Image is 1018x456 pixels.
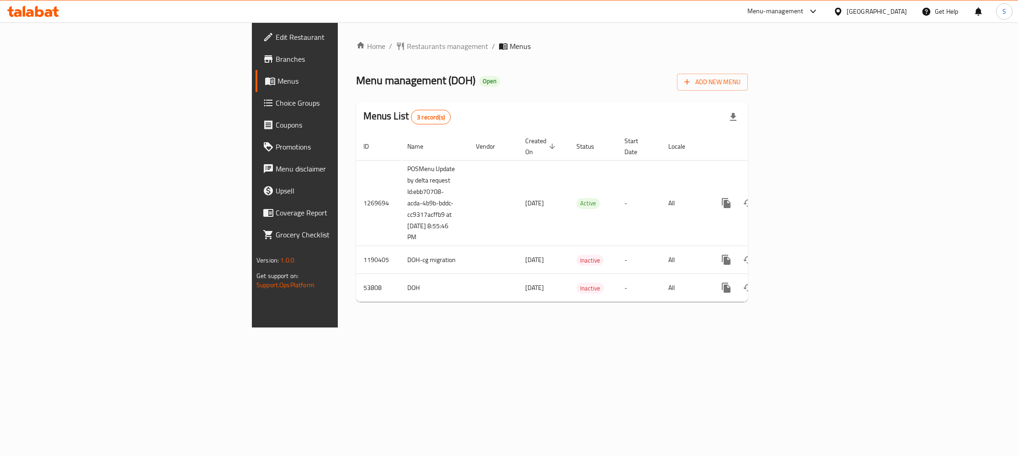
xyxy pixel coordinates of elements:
a: Grocery Checklist [256,224,422,246]
button: more [715,192,737,214]
span: Vendor [476,141,507,152]
span: 1.0.0 [280,254,294,266]
span: Inactive [576,255,604,266]
span: Upsell [276,185,415,196]
span: Locale [668,141,697,152]
th: Actions [708,133,810,161]
span: Menus [277,75,415,86]
div: [GEOGRAPHIC_DATA] [847,6,907,16]
a: Coupons [256,114,422,136]
td: All [661,274,708,302]
span: Branches [276,54,415,64]
a: Edit Restaurant [256,26,422,48]
div: Open [479,76,500,87]
a: Coverage Report [256,202,422,224]
button: Change Status [737,249,759,271]
span: Status [576,141,606,152]
a: Menus [256,70,422,92]
span: Grocery Checklist [276,229,415,240]
a: Upsell [256,180,422,202]
a: Branches [256,48,422,70]
button: Change Status [737,192,759,214]
span: Coupons [276,119,415,130]
button: more [715,249,737,271]
span: Active [576,198,600,209]
span: S [1002,6,1006,16]
td: - [617,160,661,246]
div: Menu-management [747,6,804,17]
span: Open [479,77,500,85]
span: Choice Groups [276,97,415,108]
span: Menu disclaimer [276,163,415,174]
td: DOH-cg migration [400,246,469,274]
span: Created On [525,135,558,157]
button: Add New Menu [677,74,748,91]
button: Change Status [737,277,759,299]
button: more [715,277,737,299]
span: Version: [256,254,279,266]
a: Choice Groups [256,92,422,114]
span: ID [363,141,381,152]
a: Menu disclaimer [256,158,422,180]
a: Support.OpsPlatform [256,279,314,291]
span: Menus [510,41,531,52]
span: [DATE] [525,254,544,266]
td: All [661,160,708,246]
h2: Menus List [363,109,451,124]
div: Total records count [411,110,451,124]
div: Export file [722,106,744,128]
a: Restaurants management [396,41,488,52]
span: Name [407,141,435,152]
span: 3 record(s) [411,113,450,122]
span: Start Date [624,135,650,157]
td: All [661,246,708,274]
span: [DATE] [525,282,544,294]
a: Promotions [256,136,422,158]
nav: breadcrumb [356,41,748,52]
span: Coverage Report [276,207,415,218]
span: Promotions [276,141,415,152]
td: DOH [400,274,469,302]
span: Inactive [576,283,604,294]
li: / [492,41,495,52]
table: enhanced table [356,133,810,302]
span: Edit Restaurant [276,32,415,43]
span: Menu management ( DOH ) [356,70,475,91]
span: Restaurants management [407,41,488,52]
td: POSMenu Update by delta request Id:ebb70708-acda-4b9b-bddc-cc9317acffb9 at [DATE] 8:55:46 PM [400,160,469,246]
span: Get support on: [256,270,298,282]
td: - [617,274,661,302]
span: Add New Menu [684,76,741,88]
td: - [617,246,661,274]
span: [DATE] [525,197,544,209]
